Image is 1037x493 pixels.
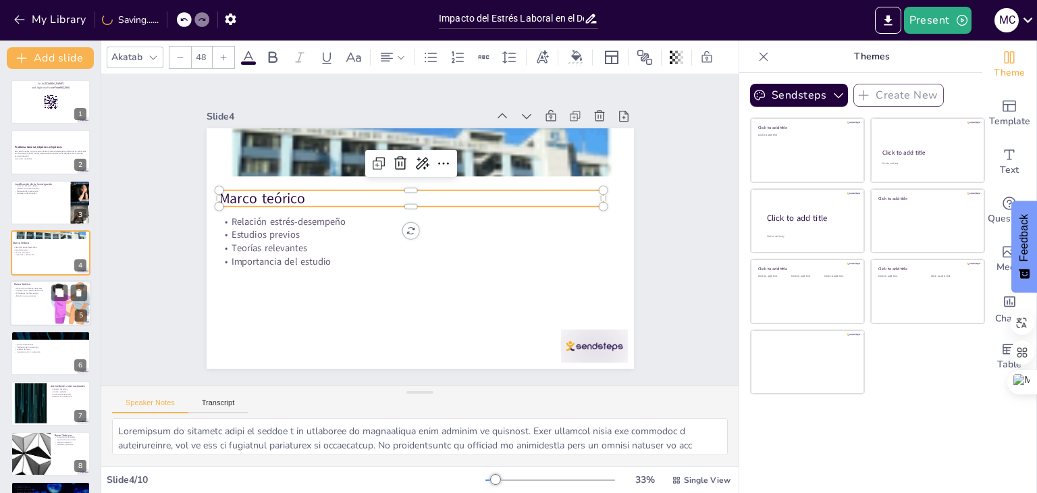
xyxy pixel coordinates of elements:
p: Uso de cuestionarios [15,343,86,346]
div: Click to add text [824,275,855,278]
div: 3 [11,180,90,225]
span: Template [989,114,1030,129]
div: 8 [11,432,90,476]
div: 5 [10,280,91,326]
p: Antecedentes Internacionales [51,384,86,388]
div: Layout [601,47,622,68]
div: Click to add text [758,275,789,278]
div: Click to add text [791,275,822,278]
p: Aumento del estrés laboral [15,185,67,188]
div: Click to add title [758,125,855,130]
div: 7 [74,410,86,422]
p: Realización personal [55,444,86,446]
div: 7 [11,381,90,425]
div: 5 [75,309,87,321]
div: 8 [74,460,86,472]
div: 4 [11,230,90,275]
div: Click to add title [878,266,975,271]
p: Este estudio analiza cómo el estrés laboral afecta el desempeño profesional de enfermeros en el H... [15,149,86,157]
p: Marco teórico [13,242,84,246]
div: Add images, graphics, shapes or video [982,235,1036,284]
div: 1 [74,108,86,120]
p: Bases Teóricas [55,433,86,437]
button: Add slide [7,47,94,69]
span: Position [637,49,653,66]
div: 2 [11,130,90,174]
span: Media [996,260,1023,275]
span: Table [997,357,1021,372]
div: Click to add body [767,235,852,238]
div: Click to add text [931,275,974,278]
div: Akatab [109,48,145,66]
strong: Problema General, Objetivos e hipótesis [15,145,61,148]
p: Marco teórico [14,282,47,286]
div: 6 [11,331,90,375]
p: Agotamiento emocional [55,438,86,441]
div: Add ready made slides [982,89,1036,138]
p: Relación estrés-desempeño [220,194,604,247]
p: Antecedentes Nacionales [15,333,86,337]
span: Feedback [1018,214,1030,261]
p: Impacto en la calidad del servicio [14,289,47,292]
div: Saving...... [102,14,159,26]
button: Duplicate Slide [51,284,68,301]
p: and login with code [15,86,86,90]
div: Click to add title [767,213,853,224]
textarea: Loremipsum do sitametc adipi el seddoe t in utlaboree do magnaaliqua enim adminim ve quisnost. Ex... [112,418,728,455]
p: Teorías relevantes [13,251,84,254]
p: Estrategias de mitigación [15,192,67,195]
p: Themes [774,41,969,73]
p: Estudios previos [13,249,84,252]
button: My Library [10,9,92,30]
p: Validación de instrumentos [15,346,86,348]
div: Click to add title [758,266,855,271]
button: Delete Slide [71,284,87,301]
div: Slide 4 / 10 [107,473,485,486]
button: Create New [853,84,944,107]
div: Slide 4 [219,88,500,130]
div: Background color [566,50,587,64]
button: M C [994,7,1019,34]
p: Impacto en la salud mental [15,187,67,190]
div: Add text boxes [982,138,1036,186]
div: Click to add title [882,149,972,157]
button: Present [904,7,972,34]
div: 3 [74,209,86,221]
span: Single View [684,475,730,486]
div: 6 [74,359,86,371]
p: Mejora de condiciones laborales [14,287,47,290]
div: 1 [11,80,90,124]
p: Justificación de la Investigación [15,182,67,186]
p: Beneficio para pacientes [14,294,47,297]
div: Add a table [982,332,1036,381]
span: Text [1000,163,1019,178]
span: Theme [994,66,1025,80]
div: Click to add text [882,162,972,165]
span: Charts [995,311,1023,326]
div: Click to add text [758,134,855,137]
p: Relación inversa [15,486,86,489]
p: Dimensiones del estrés [51,394,86,396]
p: Propuestas de intervención [14,292,47,294]
div: 2 [74,159,86,171]
div: M C [994,8,1019,32]
div: 33 % [629,473,661,486]
p: Importancia del estudio [13,254,84,257]
p: Estudios globales [51,391,86,394]
p: Go to [15,82,86,86]
div: Change the overall theme [982,41,1036,89]
button: Transcript [188,398,248,413]
div: 4 [74,259,86,271]
p: Necesidad de investigación [15,190,67,192]
button: Speaker Notes [112,398,188,413]
p: Relevancia internacional [51,396,86,398]
input: Insert title [439,9,584,28]
p: Marco teórico [222,167,607,228]
p: Generated with [URL] [15,157,86,159]
strong: [DOMAIN_NAME] [45,82,64,86]
div: Click to add text [878,275,921,278]
p: Análisis de datos [15,348,86,351]
div: Text effects [532,47,552,68]
div: Add charts and graphs [982,284,1036,332]
button: Sendsteps [750,84,848,107]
